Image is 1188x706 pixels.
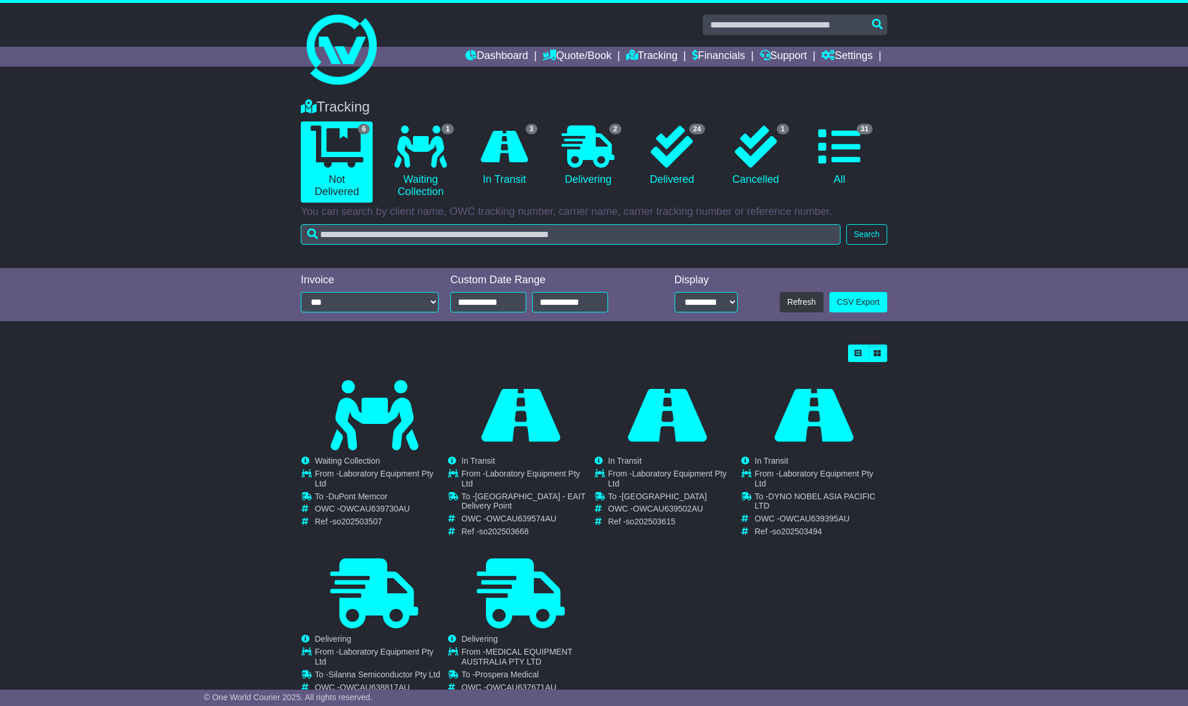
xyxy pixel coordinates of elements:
[608,492,740,505] td: To -
[468,121,540,190] a: 3 In Transit
[340,504,410,513] span: OWCAU639730AU
[332,517,382,526] span: so202503507
[301,121,373,203] a: 6 Not Delivered
[526,124,538,134] span: 3
[760,47,807,67] a: Support
[633,504,703,513] span: OWCAU639502AU
[315,683,447,695] td: OWC -
[829,292,887,312] a: CSV Export
[315,492,447,505] td: To -
[301,274,439,287] div: Invoice
[461,647,572,666] span: MEDICAL EQUIPMENT AUSTRALIA PTY LTD
[609,124,621,134] span: 2
[461,456,495,465] span: In Transit
[461,683,593,695] td: OWC -
[315,456,380,465] span: Waiting Collection
[315,634,351,644] span: Delivering
[804,121,876,190] a: 31 All
[475,670,539,679] span: Prospera Medical
[780,292,824,312] button: Refresh
[846,224,887,245] button: Search
[466,47,528,67] a: Dashboard
[755,492,876,511] span: DYNO NOBEL ASIA PACIFIC LTD
[487,514,557,523] span: OWCAU639574AU
[315,517,447,527] td: Ref -
[552,121,624,190] a: 2 Delivering
[608,517,740,527] td: Ref -
[777,124,789,134] span: 1
[461,647,593,670] td: From -
[315,647,447,670] td: From -
[461,469,593,492] td: From -
[461,514,593,527] td: OWC -
[780,514,850,523] span: OWCAU639395AU
[315,469,433,488] span: Laboratory Equipment Pty Ltd
[450,274,638,287] div: Custom Date Range
[479,527,529,536] span: so202503668
[755,469,887,492] td: From -
[461,527,593,537] td: Ref -
[755,456,788,465] span: In Transit
[755,469,873,488] span: Laboratory Equipment Pty Ltd
[608,469,727,488] span: Laboratory Equipment Pty Ltd
[755,492,887,514] td: To -
[857,124,873,134] span: 31
[295,99,893,116] div: Tracking
[621,492,707,501] span: [GEOGRAPHIC_DATA]
[442,124,454,134] span: 1
[340,683,410,692] span: OWCAU638817AU
[720,121,791,190] a: 1 Cancelled
[328,670,440,679] span: Silanna Semiconductor Pty Ltd
[315,469,447,492] td: From -
[689,124,705,134] span: 24
[461,634,498,644] span: Delivering
[692,47,745,67] a: Financials
[543,47,612,67] a: Quote/Book
[461,670,593,683] td: To -
[608,456,642,465] span: In Transit
[461,492,585,511] span: [GEOGRAPHIC_DATA] - EAIT Delivery Point
[461,469,580,488] span: Laboratory Equipment Pty Ltd
[636,121,708,190] a: 24 Delivered
[315,504,447,517] td: OWC -
[608,504,740,517] td: OWC -
[608,469,740,492] td: From -
[315,647,433,666] span: Laboratory Equipment Pty Ltd
[772,527,822,536] span: so202503494
[301,206,887,218] p: You can search by client name, OWC tracking number, carrier name, carrier tracking number or refe...
[461,492,593,514] td: To -
[384,121,456,203] a: 1 Waiting Collection
[821,47,873,67] a: Settings
[328,492,387,501] span: DuPont Memcor
[755,514,887,527] td: OWC -
[675,274,738,287] div: Display
[626,47,678,67] a: Tracking
[626,517,675,526] span: so202503615
[755,527,887,537] td: Ref -
[358,124,370,134] span: 6
[487,683,557,692] span: OWCAU637671AU
[204,693,373,702] span: © One World Courier 2025. All rights reserved.
[315,670,447,683] td: To -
